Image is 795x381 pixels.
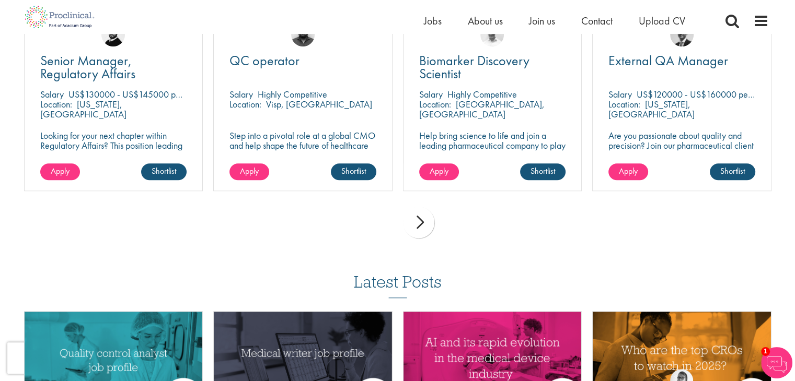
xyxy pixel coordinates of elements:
a: Shortlist [141,163,187,180]
img: Alex Bill [670,23,694,46]
span: Salary [40,88,64,100]
p: Highly Competitive [447,88,517,100]
p: US$120000 - US$160000 per annum [637,88,776,100]
span: Biomarker Discovery Scientist [419,52,529,82]
p: [GEOGRAPHIC_DATA], [GEOGRAPHIC_DATA] [419,98,545,120]
span: QC operator [229,52,299,69]
iframe: reCAPTCHA [7,342,141,374]
span: Apply [51,165,70,176]
a: Join us [529,14,555,28]
img: Ashley Bennett [291,23,315,46]
a: Upload CV [639,14,685,28]
a: Apply [608,163,648,180]
a: Apply [40,163,80,180]
p: Visp, [GEOGRAPHIC_DATA] [266,98,372,110]
a: Apply [419,163,459,180]
span: 1 [761,347,770,356]
span: Apply [619,165,638,176]
a: Shortlist [520,163,566,180]
span: Salary [608,88,632,100]
p: Are you passionate about quality and precision? Join our pharmaceutical client and help ensure to... [608,130,755,170]
p: [US_STATE], [GEOGRAPHIC_DATA] [608,98,695,120]
div: next [403,207,434,238]
span: Apply [430,165,448,176]
a: About us [468,14,503,28]
span: Salary [229,88,253,100]
p: Help bring science to life and join a leading pharmaceutical company to play a key role in delive... [419,130,566,180]
a: QC operator [229,54,376,67]
a: Senior Manager, Regulatory Affairs [40,54,187,80]
a: Biomarker Discovery Scientist [419,54,566,80]
a: Shortlist [331,163,376,180]
a: Contact [581,14,613,28]
a: Apply [229,163,269,180]
img: Chatbot [761,347,792,378]
p: Step into a pivotal role at a global CMO and help shape the future of healthcare manufacturing. [229,130,376,160]
span: Apply [240,165,259,176]
span: Location: [419,98,451,110]
p: Looking for your next chapter within Regulatory Affairs? This position leading projects and worki... [40,130,187,170]
img: Joshua Bye [480,23,504,46]
h3: Latest Posts [354,273,442,298]
a: Shortlist [710,163,755,180]
a: Jobs [424,14,442,28]
p: Highly Competitive [258,88,327,100]
p: US$130000 - US$145000 per annum [68,88,209,100]
span: External QA Manager [608,52,728,69]
span: Senior Manager, Regulatory Affairs [40,52,135,82]
p: [US_STATE], [GEOGRAPHIC_DATA] [40,98,126,120]
span: Salary [419,88,443,100]
span: Location: [608,98,640,110]
img: Nick Walker [101,23,125,46]
span: Location: [40,98,72,110]
a: External QA Manager [608,54,755,67]
span: Location: [229,98,261,110]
